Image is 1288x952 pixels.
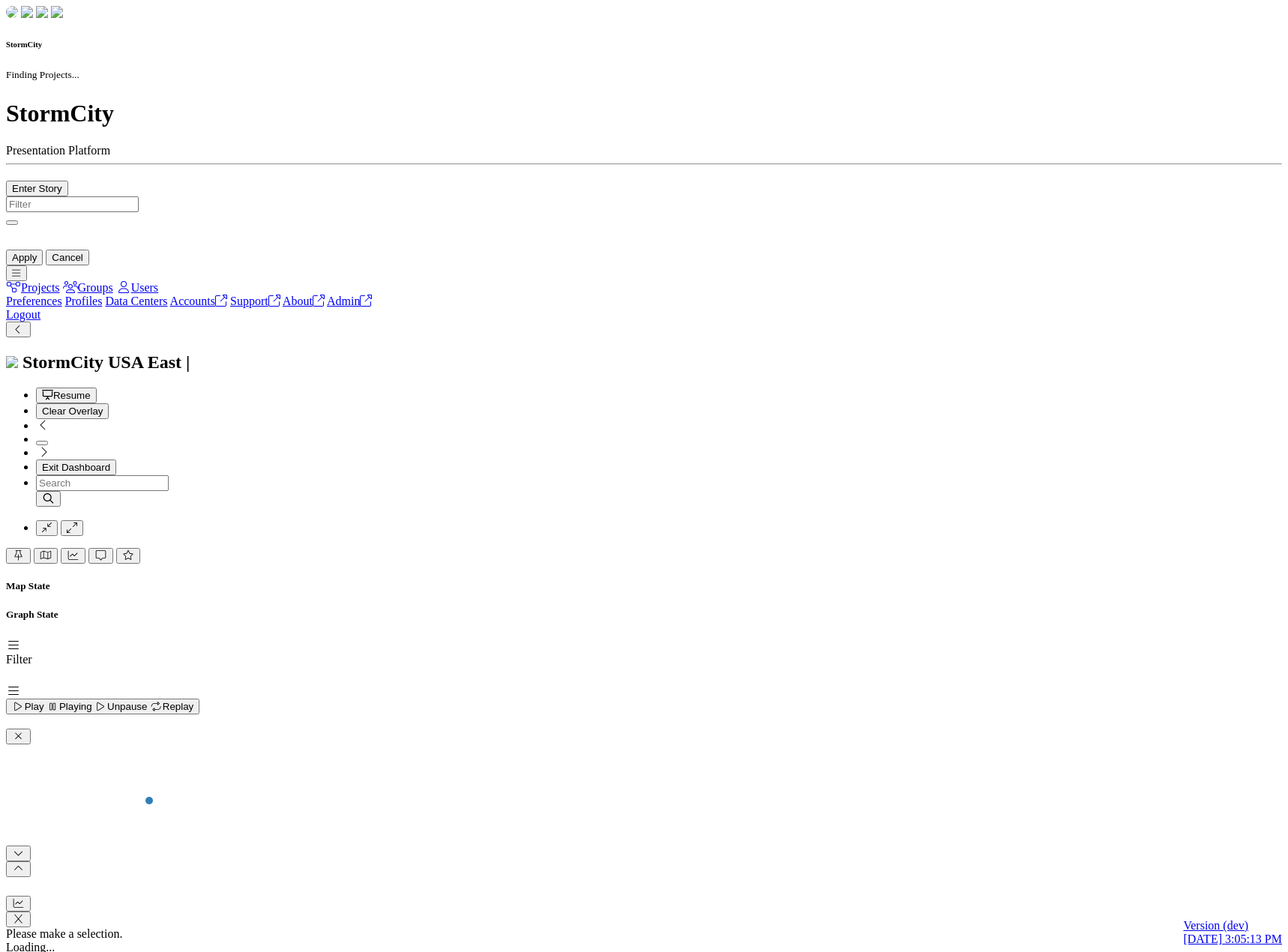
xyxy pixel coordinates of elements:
[6,653,32,666] label: Filter
[6,295,62,307] a: Preferences
[6,144,110,157] span: Presentation Platform
[12,701,44,712] span: Play
[6,40,1282,49] h6: StormCity
[94,701,147,712] span: Unpause
[36,388,97,403] button: Resume
[46,701,91,712] span: Playing
[36,403,109,419] button: Clear Overlay
[6,100,1282,127] h1: StormCity
[6,699,199,714] button: Play Playing Unpause Replay
[283,295,325,307] a: About
[6,281,60,294] a: Projects
[230,295,280,307] a: Support
[46,250,89,265] button: Cancel
[170,295,227,307] a: Accounts
[63,281,113,294] a: Groups
[36,475,169,491] input: Search
[6,6,18,18] img: chi-fish-down.png
[6,356,18,368] img: chi-fish-icon.svg
[6,181,68,196] button: Enter Story
[1183,919,1282,946] a: Version (dev) [DATE] 3:05:13 PM
[36,6,48,18] img: chi-fish-up.png
[6,250,43,265] button: Apply
[65,295,103,307] a: Profiles
[51,6,63,18] img: chi-fish-blink.png
[108,352,181,372] span: USA East
[1183,933,1282,945] span: [DATE] 3:05:13 PM
[6,196,139,212] input: Filter
[22,352,103,372] span: StormCity
[150,701,193,712] span: Replay
[6,580,1282,592] h5: Map State
[6,609,1282,621] h5: Graph State
[6,308,40,321] a: Logout
[6,69,79,80] small: Finding Projects...
[36,460,116,475] button: Exit Dashboard
[327,295,372,307] a: Admin
[105,295,167,307] a: Data Centers
[116,281,158,294] a: Users
[6,927,1282,941] div: Please make a selection.
[21,6,33,18] img: chi-fish-down.png
[186,352,190,372] span: |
